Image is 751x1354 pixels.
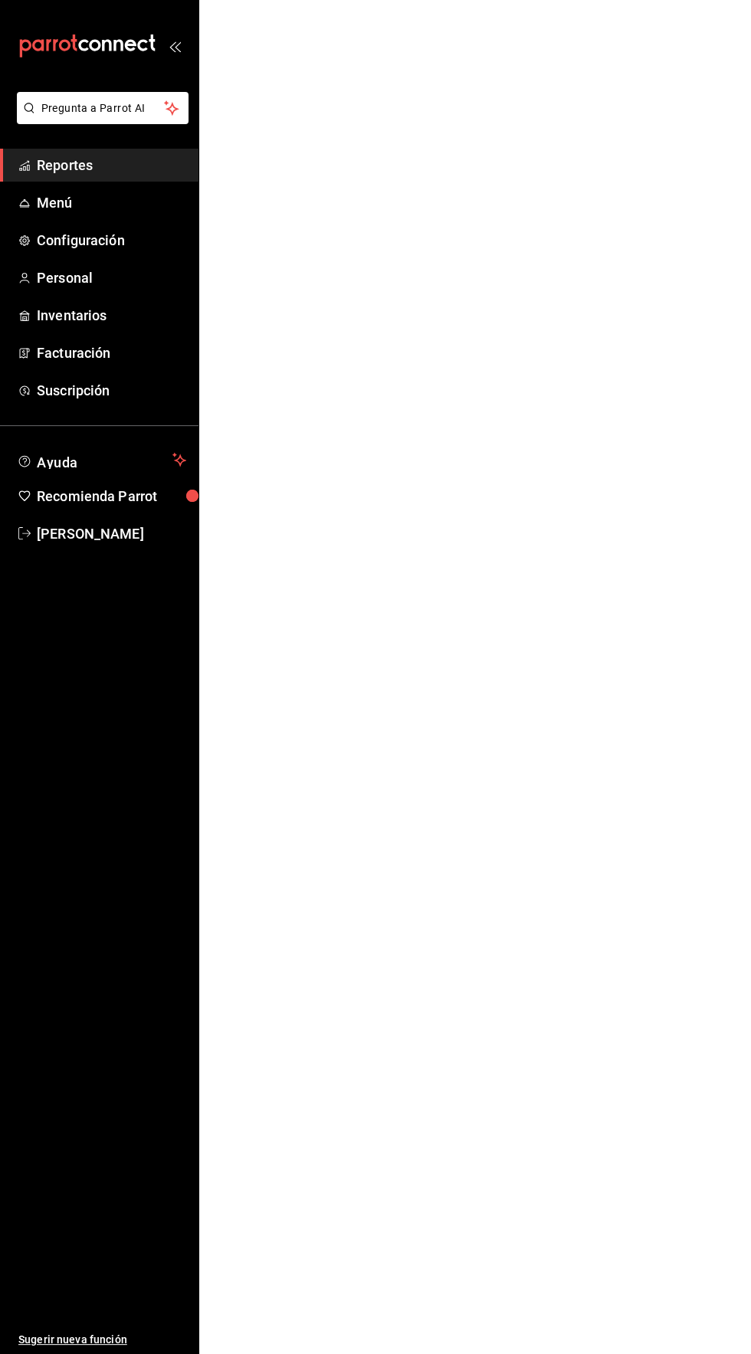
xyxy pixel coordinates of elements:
a: Pregunta a Parrot AI [11,111,189,127]
span: Configuración [37,230,186,251]
span: Inventarios [37,305,186,326]
span: Ayuda [37,451,166,469]
span: Suscripción [37,380,186,401]
span: Pregunta a Parrot AI [41,100,165,116]
span: Reportes [37,155,186,175]
span: Facturación [37,343,186,363]
span: Recomienda Parrot [37,486,186,507]
span: [PERSON_NAME] [37,523,186,544]
button: Pregunta a Parrot AI [17,92,189,124]
button: open_drawer_menu [169,40,181,52]
span: Personal [37,267,186,288]
span: Menú [37,192,186,213]
span: Sugerir nueva función [18,1332,186,1348]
